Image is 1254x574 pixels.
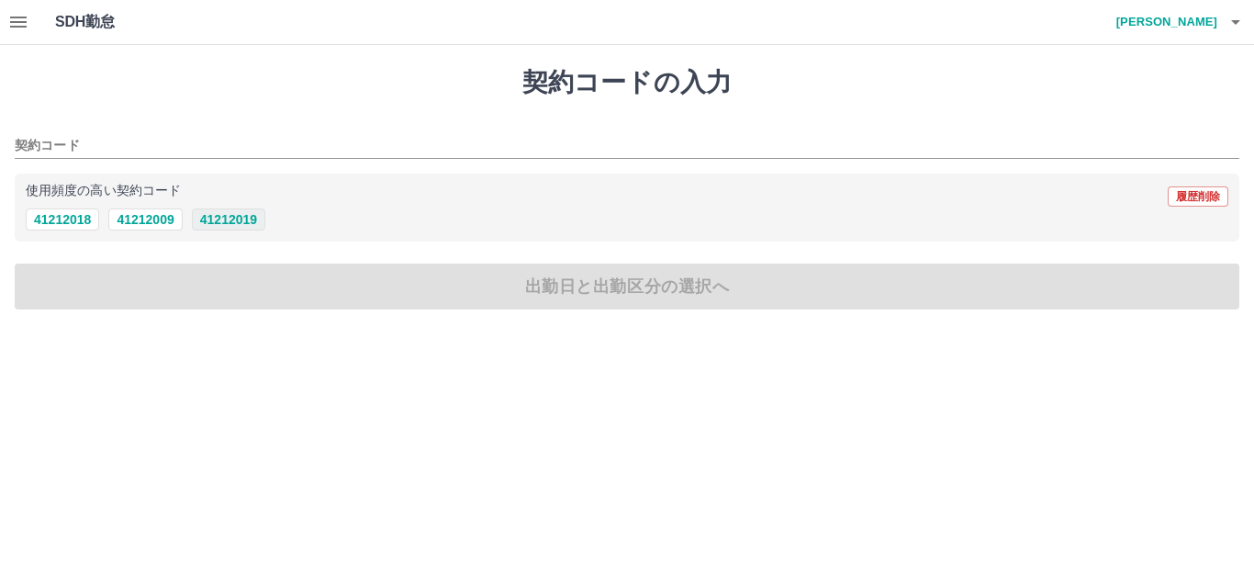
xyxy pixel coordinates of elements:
[1168,186,1228,207] button: 履歴削除
[108,208,182,231] button: 41212009
[26,185,181,197] p: 使用頻度の高い契約コード
[192,208,265,231] button: 41212019
[26,208,99,231] button: 41212018
[15,67,1239,98] h1: 契約コードの入力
